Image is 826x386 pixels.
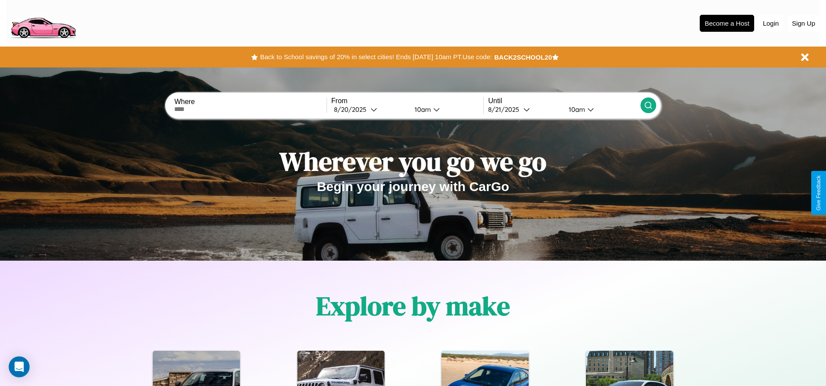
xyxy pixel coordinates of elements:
[7,4,80,40] img: logo
[334,105,371,114] div: 8 / 20 / 2025
[258,51,494,63] button: Back to School savings of 20% in select cities! Ends [DATE] 10am PT.Use code:
[564,105,587,114] div: 10am
[488,97,640,105] label: Until
[9,356,30,377] div: Open Intercom Messenger
[408,105,484,114] button: 10am
[788,15,819,31] button: Sign Up
[562,105,641,114] button: 10am
[410,105,433,114] div: 10am
[494,54,552,61] b: BACK2SCHOOL20
[331,105,408,114] button: 8/20/2025
[816,175,822,211] div: Give Feedback
[316,288,510,324] h1: Explore by make
[759,15,783,31] button: Login
[488,105,523,114] div: 8 / 21 / 2025
[700,15,754,32] button: Become a Host
[331,97,483,105] label: From
[174,98,326,106] label: Where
